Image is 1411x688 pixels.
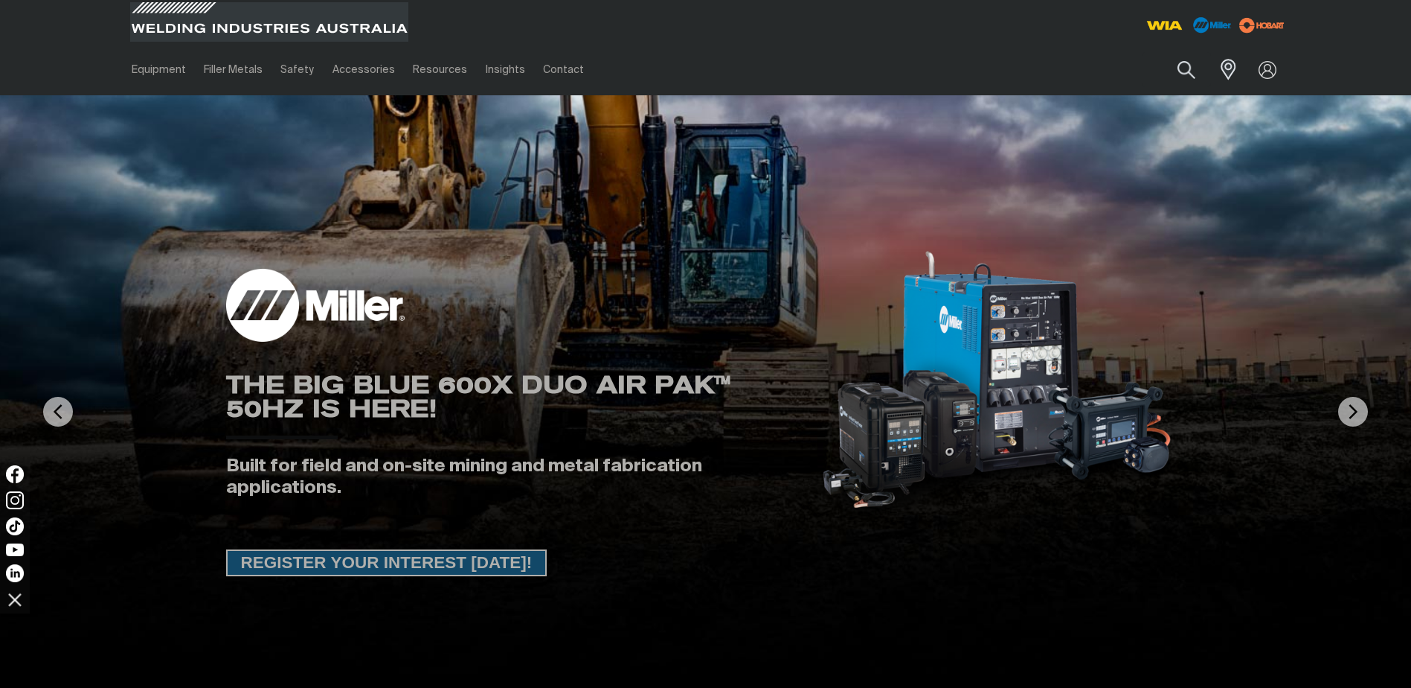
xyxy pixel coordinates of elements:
[226,550,547,576] a: REGISTER YOUR INTEREST TODAY!
[404,44,476,95] a: Resources
[195,44,271,95] a: Filler Metals
[6,544,24,556] img: YouTube
[6,465,24,483] img: Facebook
[1142,52,1211,87] input: Product name or item number...
[43,397,73,427] img: PrevArrow
[123,44,195,95] a: Equipment
[123,44,997,95] nav: Main
[1161,52,1212,87] button: Search products
[226,373,799,421] div: THE BIG BLUE 600X DUO AIR PAK™ 50HZ IS HERE!
[6,491,24,509] img: Instagram
[1338,397,1368,427] img: NextArrow
[476,44,533,95] a: Insights
[324,44,404,95] a: Accessories
[534,44,593,95] a: Contact
[226,456,799,499] div: Built for field and on-site mining and metal fabrication applications.
[1235,14,1289,36] img: miller
[6,564,24,582] img: LinkedIn
[228,550,546,576] span: REGISTER YOUR INTEREST [DATE]!
[6,517,24,535] img: TikTok
[271,44,323,95] a: Safety
[2,587,28,612] img: hide socials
